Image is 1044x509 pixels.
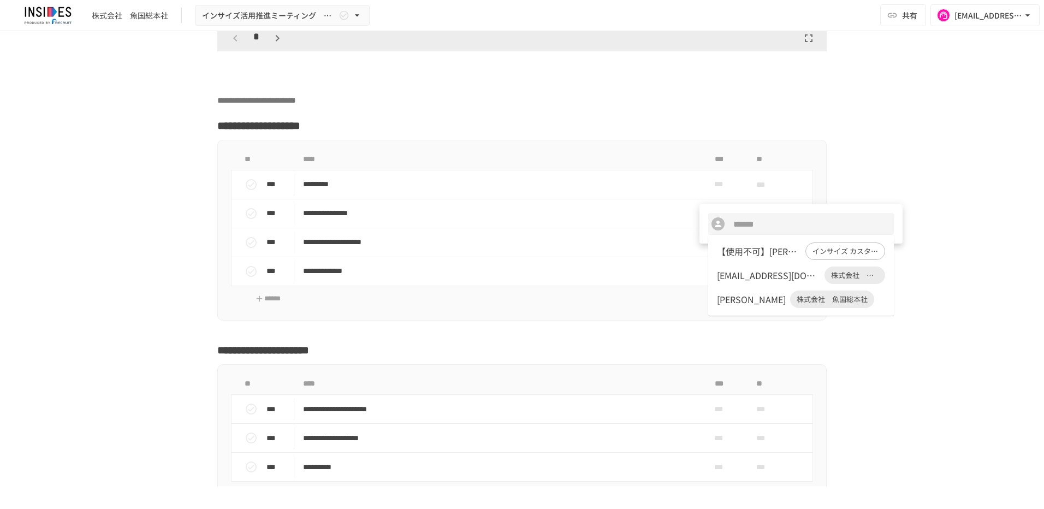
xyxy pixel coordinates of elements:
[717,245,801,258] div: 【使用不可】[PERSON_NAME]
[824,270,885,281] span: 株式会社 魚国総本社
[806,246,885,257] span: インサイズ カスタマーサクセス
[717,269,820,282] div: [EMAIL_ADDRESS][DOMAIN_NAME]
[717,293,786,306] div: [PERSON_NAME]
[790,294,874,305] span: 株式会社 魚国総本社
